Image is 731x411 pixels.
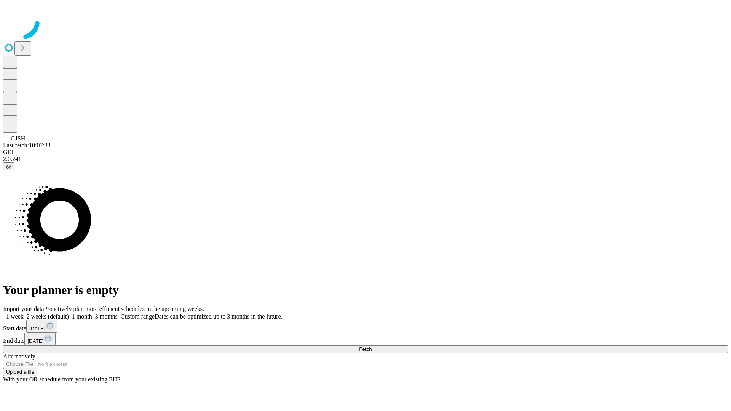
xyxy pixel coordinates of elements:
[3,376,121,382] span: With your OR schedule from your existing EHR
[3,320,728,333] div: Start date
[72,313,92,320] span: 1 month
[3,156,728,162] div: 2.0.241
[121,313,155,320] span: Custom range
[3,149,728,156] div: GEI
[3,142,51,148] span: Last fetch: 10:07:33
[6,164,11,169] span: @
[3,333,728,345] div: End date
[11,135,25,142] span: GJSH
[29,326,45,331] span: [DATE]
[3,283,728,297] h1: Your planner is empty
[6,313,24,320] span: 1 week
[27,338,43,344] span: [DATE]
[155,313,282,320] span: Dates can be optimized up to 3 months in the future.
[3,368,37,376] button: Upload a file
[3,306,44,312] span: Import your data
[3,162,14,170] button: @
[3,353,35,360] span: Alternatively
[44,306,204,312] span: Proactively plan more efficient schedules in the upcoming weeks.
[95,313,118,320] span: 3 months
[27,313,69,320] span: 2 weeks (default)
[24,333,56,345] button: [DATE]
[26,320,57,333] button: [DATE]
[359,346,372,352] span: Fetch
[3,345,728,353] button: Fetch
